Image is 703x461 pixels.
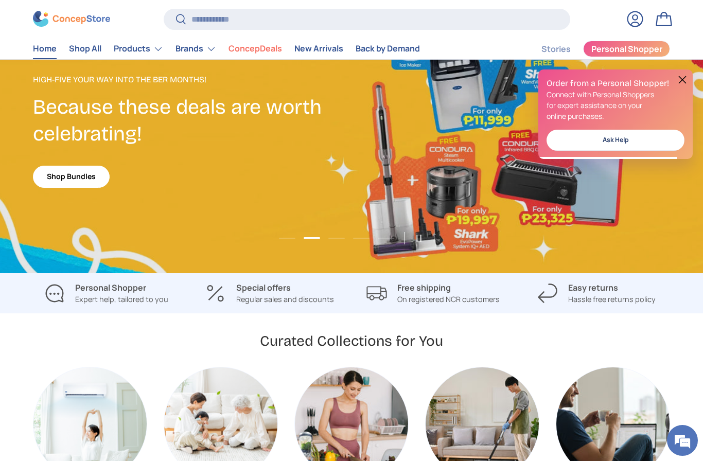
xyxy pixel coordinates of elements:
a: Back by Demand [356,39,420,59]
p: Regular sales and discounts [236,294,334,305]
strong: Free shipping [397,282,451,293]
a: Home [33,39,57,59]
p: Expert help, tailored to you [75,294,168,305]
a: Free shipping On registered NCR customers [360,281,507,305]
a: Personal Shopper [583,41,670,57]
p: Connect with Personal Shoppers for expert assistance on your online purchases. [547,89,684,121]
a: Easy returns Hassle free returns policy [523,281,671,305]
p: High-Five Your Way Into the Ber Months! [33,74,351,86]
a: Ask Help [547,130,684,151]
strong: Easy returns [568,282,618,293]
h2: Order from a Personal Shopper! [547,78,684,89]
span: Personal Shopper [591,45,662,54]
a: New Arrivals [294,39,343,59]
a: ConcepDeals [229,39,282,59]
p: Hassle free returns policy [568,294,656,305]
a: Personal Shopper Expert help, tailored to you [33,281,180,305]
a: Shop Bundles [33,166,110,188]
nav: Primary [33,39,420,59]
strong: Personal Shopper [75,282,146,293]
h2: Curated Collections for You [260,332,443,351]
summary: Products [108,39,169,59]
a: Special offers Regular sales and discounts [197,281,344,305]
strong: Special offers [236,282,291,293]
a: Stories [541,39,571,59]
nav: Secondary [517,39,670,59]
p: On registered NCR customers [397,294,500,305]
h2: Because these deals are worth celebrating! [33,94,351,148]
img: ConcepStore [33,11,110,27]
summary: Brands [169,39,222,59]
a: Shop All [69,39,101,59]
